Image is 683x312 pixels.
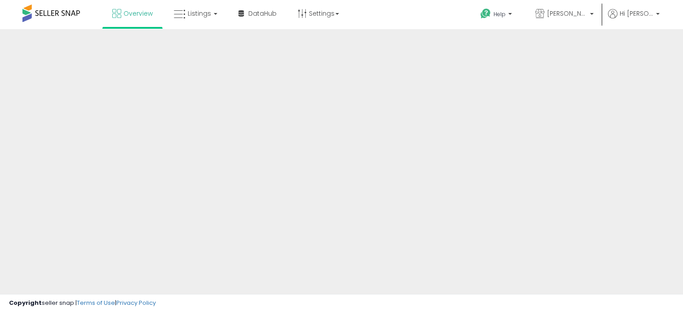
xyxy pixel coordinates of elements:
strong: Copyright [9,299,42,307]
a: Privacy Policy [116,299,156,307]
span: Listings [188,9,211,18]
div: seller snap | | [9,299,156,308]
span: [PERSON_NAME]'s deals [547,9,587,18]
span: DataHub [248,9,277,18]
i: Get Help [480,8,491,19]
span: Overview [123,9,153,18]
span: Hi [PERSON_NAME] [620,9,653,18]
a: Hi [PERSON_NAME] [608,9,660,29]
span: Help [494,10,506,18]
a: Help [473,1,521,29]
a: Terms of Use [77,299,115,307]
